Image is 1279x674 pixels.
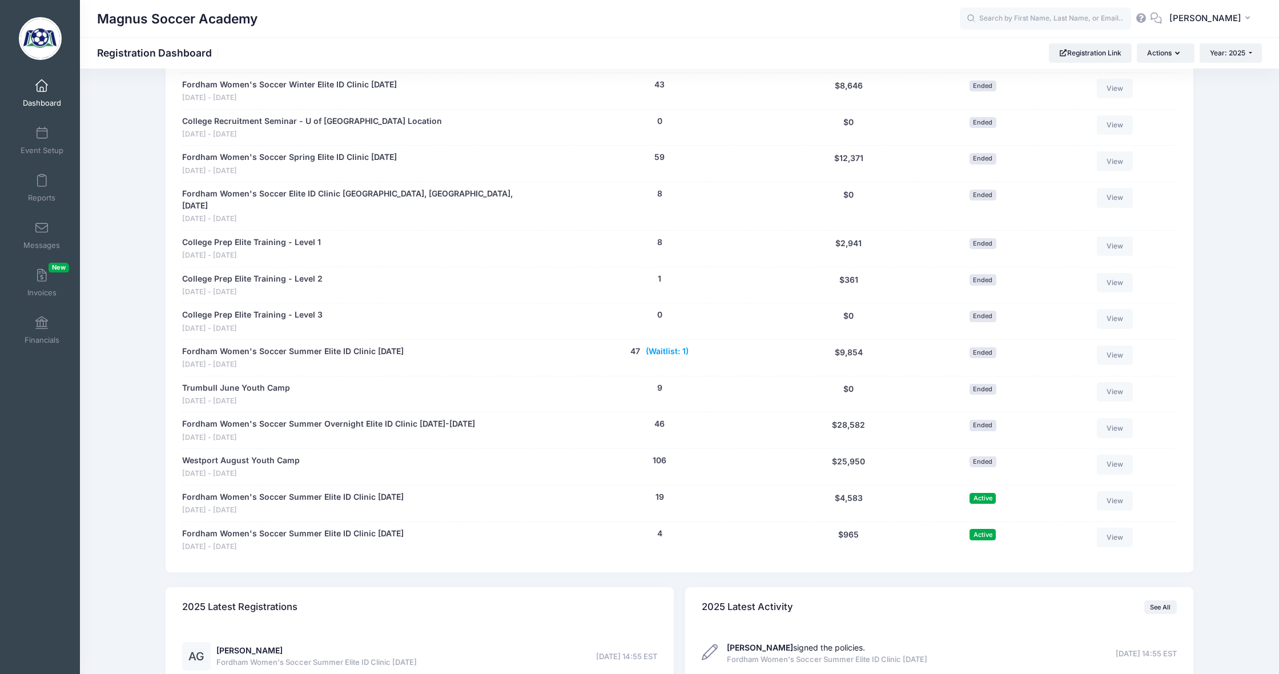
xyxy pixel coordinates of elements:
[182,250,321,261] span: [DATE] - [DATE]
[1097,151,1133,171] a: View
[970,238,996,249] span: Ended
[182,396,290,407] span: [DATE] - [DATE]
[970,311,996,322] span: Ended
[654,151,665,163] button: 59
[779,309,918,334] div: $0
[657,115,662,127] button: 0
[655,491,664,503] button: 19
[596,651,657,663] span: [DATE] 14:55 EST
[1097,273,1133,292] a: View
[182,309,323,321] a: College Prep Elite Training - Level 3
[654,418,665,430] button: 46
[21,146,63,155] span: Event Setup
[182,115,442,127] a: College Recruitment Seminar - U of [GEOGRAPHIC_DATA] Location
[658,273,661,285] button: 1
[23,98,61,108] span: Dashboard
[216,657,417,668] span: Fordham Women's Soccer Summer Elite ID Clinic [DATE]
[182,432,475,443] span: [DATE] - [DATE]
[1097,491,1133,511] a: View
[25,335,59,345] span: Financials
[182,505,404,516] span: [DATE] - [DATE]
[182,455,300,467] a: Westport August Youth Camp
[657,188,662,200] button: 8
[27,288,57,298] span: Invoices
[1162,6,1262,32] button: [PERSON_NAME]
[182,236,321,248] a: College Prep Elite Training - Level 1
[216,645,283,655] a: [PERSON_NAME]
[653,455,666,467] button: 106
[49,263,69,272] span: New
[182,214,534,224] span: [DATE] - [DATE]
[182,382,290,394] a: Trumbull June Youth Camp
[182,491,404,503] a: Fordham Women's Soccer Summer Elite ID Clinic [DATE]
[779,382,918,407] div: $0
[779,418,918,443] div: $28,582
[727,643,865,652] a: [PERSON_NAME]signed the policies.
[970,153,996,164] span: Ended
[779,346,918,370] div: $9,854
[970,190,996,200] span: Ended
[182,468,300,479] span: [DATE] - [DATE]
[182,188,534,212] a: Fordham Women's Soccer Elite ID Clinic [GEOGRAPHIC_DATA], [GEOGRAPHIC_DATA], [DATE]
[1137,43,1194,63] button: Actions
[182,591,297,624] h4: 2025 Latest Registrations
[182,652,211,662] a: AG
[1144,600,1177,614] a: See All
[727,654,927,665] span: Fordham Women's Soccer Summer Elite ID Clinic [DATE]
[1097,79,1133,98] a: View
[702,591,793,624] h4: 2025 Latest Activity
[779,491,918,516] div: $4,583
[19,17,62,60] img: Magnus Soccer Academy
[1097,309,1133,328] a: View
[1210,49,1245,57] span: Year: 2025
[1200,43,1262,63] button: Year: 2025
[779,273,918,298] div: $361
[657,528,662,540] button: 4
[182,359,404,370] span: [DATE] - [DATE]
[646,346,689,358] button: (Waitlist: 1)
[182,323,323,334] span: [DATE] - [DATE]
[1049,43,1132,63] a: Registration Link
[15,121,69,161] a: Event Setup
[970,384,996,395] span: Ended
[1097,418,1133,438] a: View
[182,166,397,176] span: [DATE] - [DATE]
[779,151,918,176] div: $12,371
[1097,188,1133,207] a: View
[727,643,793,652] strong: [PERSON_NAME]
[182,346,404,358] a: Fordham Women's Soccer Summer Elite ID Clinic [DATE]
[779,115,918,140] div: $0
[28,193,55,203] span: Reports
[970,529,996,540] span: Active
[1116,648,1177,660] span: [DATE] 14:55 EST
[15,310,69,350] a: Financials
[970,274,996,285] span: Ended
[779,188,918,224] div: $0
[97,6,258,32] h1: Magnus Soccer Academy
[1097,382,1133,402] a: View
[1097,528,1133,547] a: View
[657,309,662,321] button: 0
[970,117,996,128] span: Ended
[970,456,996,467] span: Ended
[960,7,1131,30] input: Search by First Name, Last Name, or Email...
[182,541,404,552] span: [DATE] - [DATE]
[1169,12,1241,25] span: [PERSON_NAME]
[657,236,662,248] button: 8
[1097,236,1133,256] a: View
[182,79,397,91] a: Fordham Women's Soccer Winter Elite ID Clinic [DATE]
[654,79,665,91] button: 43
[1097,455,1133,474] a: View
[779,528,918,552] div: $965
[779,236,918,261] div: $2,941
[970,81,996,91] span: Ended
[182,129,442,140] span: [DATE] - [DATE]
[1097,346,1133,365] a: View
[970,420,996,431] span: Ended
[182,287,323,298] span: [DATE] - [DATE]
[15,263,69,303] a: InvoicesNew
[970,347,996,358] span: Ended
[182,642,211,671] div: AG
[779,455,918,479] div: $25,950
[182,93,397,103] span: [DATE] - [DATE]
